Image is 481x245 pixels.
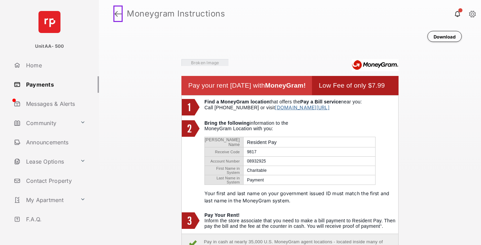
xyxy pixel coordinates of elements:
sup: 1 [380,223,382,226]
a: Community [11,115,77,131]
a: [DOMAIN_NAME][URL] [275,104,329,110]
a: Contact Property [11,172,99,189]
p: UnitAA- 500 [35,43,64,50]
td: Last Name in System [205,175,243,185]
td: [PERSON_NAME] Name [205,137,243,147]
td: Inform the store associate that you need to make a bill payment to Resident Pay. Then pay the bil... [204,212,398,230]
b: Pay a Bill service [300,99,341,104]
img: 1 [182,99,200,115]
td: Low Fee of only $7.99 [319,76,392,95]
a: Announcements [11,134,99,151]
td: that offers the near you: Call [PHONE_NUMBER] or visit [204,99,398,117]
a: F.A.Q. [11,211,99,227]
strong: Moneygram Instructions [127,10,225,18]
td: Pay your rent [DATE] with [188,76,312,95]
td: Receive Code [205,147,243,157]
img: 3 [182,212,200,229]
img: Moneygram [352,59,399,71]
td: First Name in System [205,166,243,175]
a: Messages & Alerts [11,96,99,112]
img: Vaibhav Square [181,59,228,66]
td: Account Number [205,157,243,166]
a: Payments [11,76,99,93]
td: Payment [243,175,375,185]
td: information to the MoneyGram Location with you: [204,120,398,209]
td: Charitable [243,166,375,175]
button: Download [427,31,462,42]
td: 9817 [243,147,375,157]
img: svg+xml;base64,PHN2ZyB4bWxucz0iaHR0cDovL3d3dy53My5vcmcvMjAwMC9zdmciIHdpZHRoPSI2NCIgaGVpZ2h0PSI2NC... [38,11,60,33]
a: Lease Options [11,153,77,170]
p: Your first and last name on your government issued ID must match the first and last name in the M... [204,190,398,204]
a: Home [11,57,99,74]
b: Find a MoneyGram location [204,99,270,104]
a: My Apartment [11,192,77,208]
img: 2 [182,120,200,137]
b: Bring the following [204,120,249,126]
td: Resident Pay [243,137,375,147]
b: Pay Your Rent! [204,212,240,218]
td: 08932925 [243,157,375,166]
b: MoneyGram! [265,82,306,89]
